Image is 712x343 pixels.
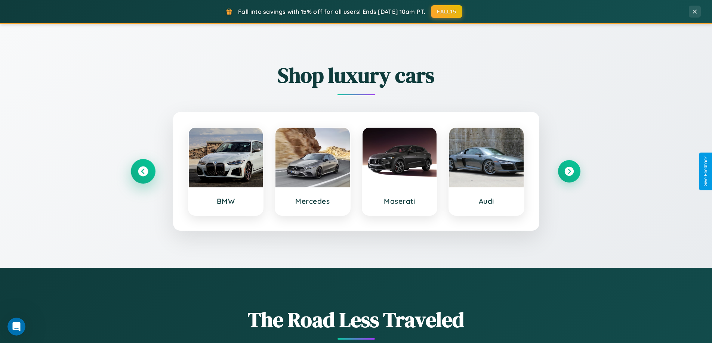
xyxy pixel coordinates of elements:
[238,8,425,15] span: Fall into savings with 15% off for all users! Ends [DATE] 10am PT.
[196,197,256,206] h3: BMW
[132,305,580,334] h1: The Road Less Traveled
[132,61,580,90] h2: Shop luxury cars
[283,197,342,206] h3: Mercedes
[457,197,516,206] h3: Audi
[370,197,429,206] h3: Maserati
[7,318,25,336] iframe: Intercom live chat
[703,156,708,187] div: Give Feedback
[431,5,462,18] button: FALL15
